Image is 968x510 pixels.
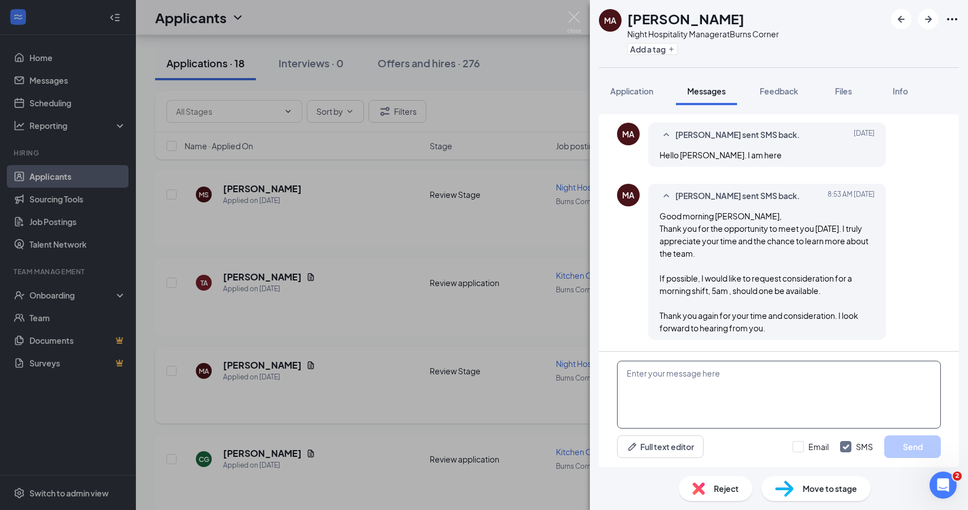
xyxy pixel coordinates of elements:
[622,189,635,201] div: MA
[659,189,673,203] svg: SmallChevronUp
[945,12,959,26] svg: Ellipses
[953,472,962,481] span: 2
[760,86,798,96] span: Feedback
[675,189,800,203] span: [PERSON_NAME] sent SMS back.
[894,12,908,26] svg: ArrowLeftNew
[659,150,782,160] span: Hello [PERSON_NAME]. I am here
[604,15,616,26] div: MA
[891,9,911,29] button: ArrowLeftNew
[828,189,875,203] span: [DATE] 8:53 AM
[668,46,675,53] svg: Plus
[627,28,779,40] div: Night Hospitality Manager at Burns Corner
[714,482,739,495] span: Reject
[610,86,653,96] span: Application
[627,441,638,452] svg: Pen
[884,435,941,458] button: Send
[622,128,635,140] div: MA
[918,9,939,29] button: ArrowRight
[675,128,800,142] span: [PERSON_NAME] sent SMS back.
[617,435,704,458] button: Full text editorPen
[687,86,726,96] span: Messages
[659,211,868,333] span: Good morning [PERSON_NAME], Thank you for the opportunity to meet you [DATE]. I truly appreciate ...
[659,128,673,142] svg: SmallChevronUp
[854,128,875,142] span: [DATE]
[922,12,935,26] svg: ArrowRight
[893,86,908,96] span: Info
[627,43,678,55] button: PlusAdd a tag
[930,472,957,499] iframe: Intercom live chat
[835,86,852,96] span: Files
[803,482,857,495] span: Move to stage
[627,9,744,28] h1: [PERSON_NAME]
